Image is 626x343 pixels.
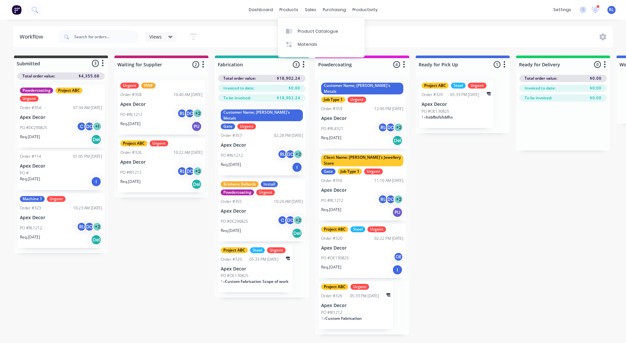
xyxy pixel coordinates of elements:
[223,95,251,101] span: To be invoiced:
[321,83,403,94] div: Customer Name; [PERSON_NAME]'s Metals
[298,41,317,47] div: Materials
[394,252,403,262] div: OE
[193,166,202,176] div: + 2
[590,95,602,101] span: $0.00
[349,5,381,15] div: productivity
[120,179,141,185] p: Req. [DATE]
[221,273,248,279] p: PO #OE130825
[321,310,342,316] p: PO #Rl1212
[77,122,86,131] div: C
[20,234,40,240] p: Req. [DATE]
[221,247,248,253] div: Project ABC
[17,151,105,190] div: Order #11401:05 PM [DATE]Apex DecorPO #Req.[DATE]I
[246,5,276,15] a: dashboard
[149,33,162,40] span: Views
[17,85,105,148] div: PowdercoatingProject ABCUrgentOrder #35407:34 AM [DATE]Apex DecorPO #DC290825CDC+1Req.[DATE]Del
[285,149,295,159] div: DC
[321,135,341,141] p: Req. [DATE]
[84,122,94,131] div: DC
[120,121,141,127] p: Req. [DATE]
[321,293,342,299] div: Order #326
[386,122,395,132] div: DC
[55,88,82,93] div: Project ABC
[12,5,22,15] img: Factory
[321,126,343,132] p: PO #RL4321
[450,92,479,98] div: 05:33 PM [DATE]
[173,92,202,98] div: 10:40 AM [DATE]
[20,205,41,211] div: Order #323
[374,178,403,184] div: 11:10 AM [DATE]
[590,75,602,81] span: $0.00
[292,228,302,238] div: Del
[221,109,303,121] div: Customer Name; [PERSON_NAME]'s Metals
[321,226,348,232] div: Project ABC
[321,303,390,308] p: Apex Decor
[20,33,46,41] div: Workflow
[321,178,342,184] div: Order #356
[120,83,139,89] div: Urgent
[193,108,202,118] div: + 2
[278,38,365,51] a: Materials
[285,215,295,225] div: DC
[394,194,403,204] div: + 2
[77,222,86,232] div: RL
[338,169,362,174] div: Job Type 1
[256,189,275,195] div: Urgent
[177,108,187,118] div: RL
[221,256,242,262] div: Order #320
[550,5,574,15] div: settings
[293,149,303,159] div: + 2
[319,80,406,149] div: Customer Name; [PERSON_NAME]'s MetalsJob Type 1UrgentOrder #35912:00 PM [DATE]Apex DecorPO #RL432...
[20,225,42,231] p: PO #RL1212
[302,5,320,15] div: sales
[422,102,491,107] p: Apex Decor
[293,215,303,225] div: + 2
[73,105,102,111] div: 07:34 AM [DATE]
[386,194,395,204] div: DC
[20,105,41,111] div: Order #354
[221,208,303,214] p: Apex Decor
[350,284,369,290] div: Urgent
[392,207,403,218] div: PU
[191,179,202,189] div: Del
[150,140,168,146] div: Urgent
[84,222,94,232] div: DC
[191,121,202,132] div: PU
[321,255,349,261] p: PO #OE130825
[185,166,195,176] div: DC
[321,245,403,251] p: Apex Decor
[378,122,388,132] div: RL
[185,108,195,118] div: DC
[74,30,139,43] input: Search for orders...
[321,169,335,174] div: Gate
[392,265,403,275] div: I
[350,293,379,299] div: 05:33 PM [DATE]
[609,7,614,13] span: RL
[374,236,403,241] div: 02:22 PM [DATE]
[319,281,393,329] div: Project ABCUrgentOrder #32605:33 PM [DATE]Apex DecorPO #Rl12121xCustom Fabrication
[221,189,254,195] div: Powdercoating
[225,279,289,284] span: Custom Fabrication Scope of work
[422,114,426,120] span: 1 x
[422,83,449,89] div: Project ABC
[325,316,362,321] span: Custom Fabrication
[378,194,388,204] div: RL
[604,321,619,336] iframe: Intercom live chat
[221,219,248,224] p: PO #DC290825
[223,75,256,81] span: Total order value:
[221,142,303,148] p: Apex Decor
[319,152,406,220] div: Client Name: [PERSON_NAME]'s Jewellery StoreGateJob Type 1UrgentOrder #35611:10 AM [DATE]Apex Dec...
[221,133,242,139] div: Order #357
[218,107,306,175] div: Customer Name; [PERSON_NAME]'s MetalsGateUrgentOrder #35702:28 PM [DATE]Apex DecorPO #RL1212RLDC+...
[276,5,302,15] div: products
[20,96,38,102] div: Urgent
[364,169,383,174] div: Urgent
[177,166,187,176] div: RL
[321,264,341,270] p: Req. [DATE]
[218,179,306,241] div: Brisbane BollardsInstallPowdercoatingUrgentOrder #35510:24 AM [DATE]Apex DecorPO #DC290825CDC+2Re...
[321,236,342,241] div: Order #320
[426,114,453,120] span: hsbfbsfsfsbfhs
[20,170,29,176] p: PO #
[118,80,205,135] div: UrgentVIN#Order #35810:40 AM [DATE]Apex DecorPO #RL1212RLDC+2Req.[DATE]PU
[221,228,241,234] p: Req. [DATE]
